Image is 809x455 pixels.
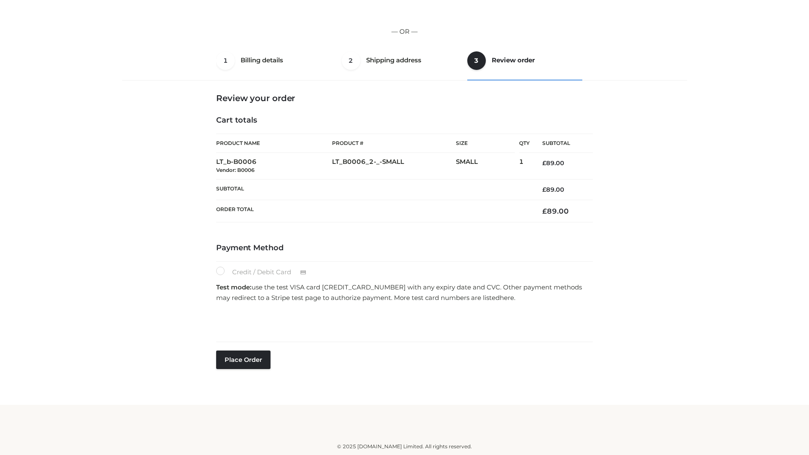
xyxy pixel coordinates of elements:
p: use the test VISA card [CREDIT_CARD_NUMBER] with any expiry date and CVC. Other payment methods m... [216,282,593,303]
td: LT_B0006_2-_-SMALL [332,153,456,179]
th: Subtotal [216,179,530,200]
th: Order Total [216,200,530,222]
bdi: 89.00 [542,207,569,215]
img: Credit / Debit Card [295,268,311,278]
span: £ [542,186,546,193]
bdi: 89.00 [542,186,564,193]
strong: Test mode: [216,283,252,291]
td: SMALL [456,153,519,179]
iframe: Secure payment input frame [214,306,591,337]
th: Size [456,134,515,153]
th: Product Name [216,134,332,153]
span: £ [542,207,547,215]
span: £ [542,159,546,167]
td: 1 [519,153,530,179]
label: Credit / Debit Card [216,267,315,278]
bdi: 89.00 [542,159,564,167]
th: Product # [332,134,456,153]
button: Place order [216,351,271,369]
td: LT_b-B0006 [216,153,332,179]
th: Subtotal [530,134,593,153]
a: here [500,294,514,302]
th: Qty [519,134,530,153]
h4: Payment Method [216,244,593,253]
p: — OR — [125,26,684,37]
h4: Cart totals [216,116,593,125]
h3: Review your order [216,93,593,103]
div: © 2025 [DOMAIN_NAME] Limited. All rights reserved. [125,442,684,451]
small: Vendor: B0006 [216,167,254,173]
